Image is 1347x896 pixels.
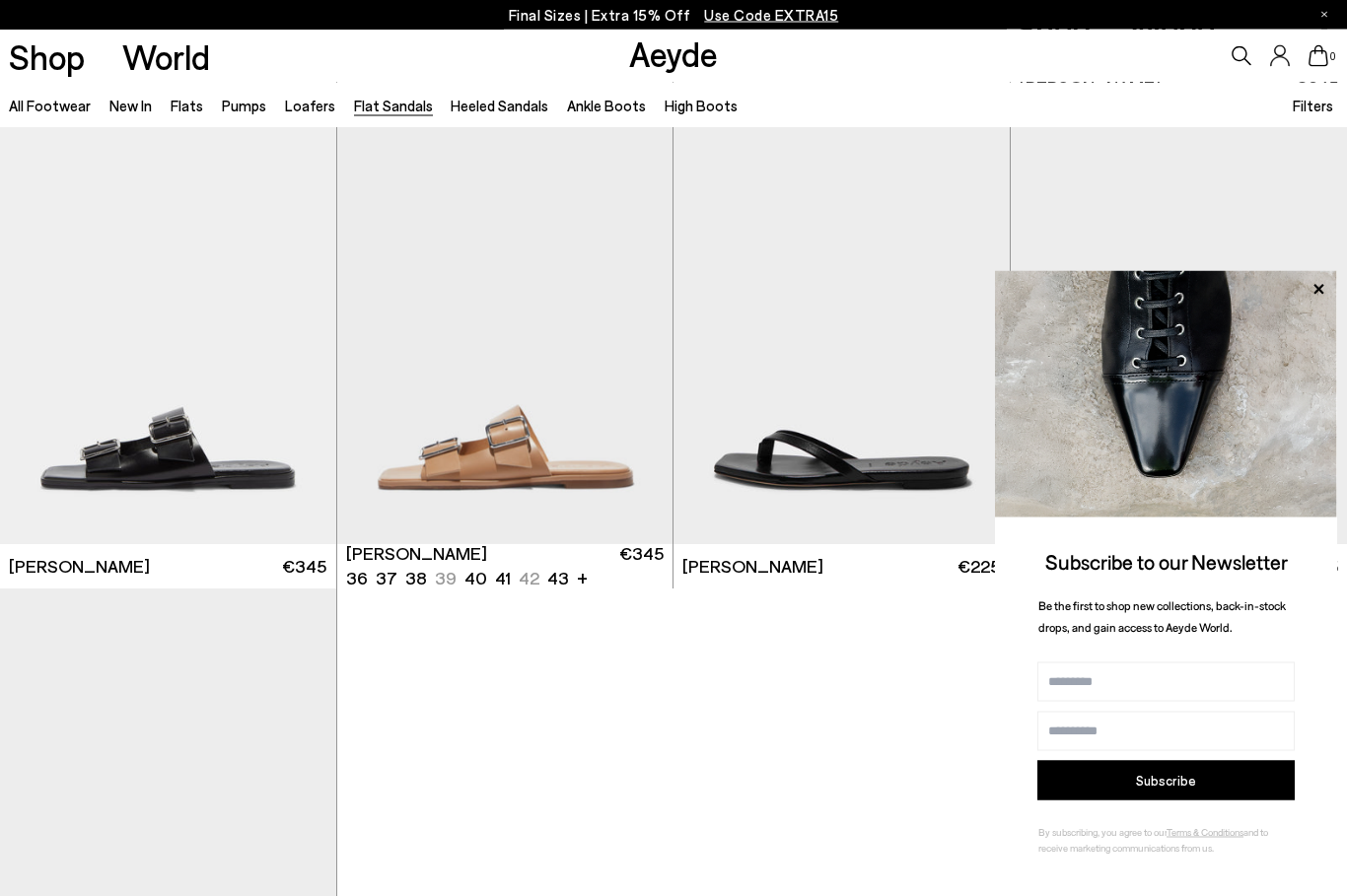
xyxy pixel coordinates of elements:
[673,122,1010,544] img: Renee Leather Thong Sandals
[337,545,673,589] a: [PERSON_NAME] 36 37 38 39 40 41 42 43 + €345
[567,97,646,114] a: Ankle Boots
[9,97,91,114] a: All Footwear
[354,97,433,114] a: Flat Sandals
[665,97,738,114] a: High Boots
[346,567,368,591] li: 36
[619,542,664,591] span: €345
[9,39,85,74] a: Shop
[1309,45,1328,67] a: 0
[1045,549,1288,574] span: Subscribe to our Newsletter
[222,97,266,114] a: Pumps
[682,555,823,580] span: [PERSON_NAME]
[1038,826,1167,838] span: By subscribing, you agree to our
[995,271,1337,517] img: ca3f721fb6ff708a270709c41d776025.jpg
[337,122,673,544] a: Next slide Previous slide
[346,567,562,591] ul: variant
[547,567,569,591] li: 43
[376,567,397,591] li: 37
[405,567,427,591] li: 38
[577,565,588,591] li: +
[9,555,150,580] span: [PERSON_NAME]
[285,97,335,114] a: Loafers
[1167,826,1243,838] a: Terms & Conditions
[171,97,203,114] a: Flats
[337,122,673,544] img: Tonya Leather Sandals
[509,3,839,28] p: Final Sizes | Extra 15% Off
[282,555,326,580] span: €345
[1328,51,1338,62] span: 0
[1037,761,1295,800] button: Subscribe
[109,97,152,114] a: New In
[464,567,487,591] li: 40
[346,542,487,567] span: [PERSON_NAME]
[495,567,511,591] li: 41
[337,122,673,544] div: 1 / 6
[704,6,838,24] span: Navigate to /collections/ss25-final-sizes
[629,33,718,74] a: Aeyde
[673,545,1010,589] a: [PERSON_NAME] €225
[122,39,210,74] a: World
[451,97,548,114] a: Heeled Sandals
[1038,598,1286,635] span: Be the first to shop new collections, back-in-stock drops, and gain access to Aeyde World.
[957,555,1000,580] span: €225
[1293,97,1333,114] span: Filters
